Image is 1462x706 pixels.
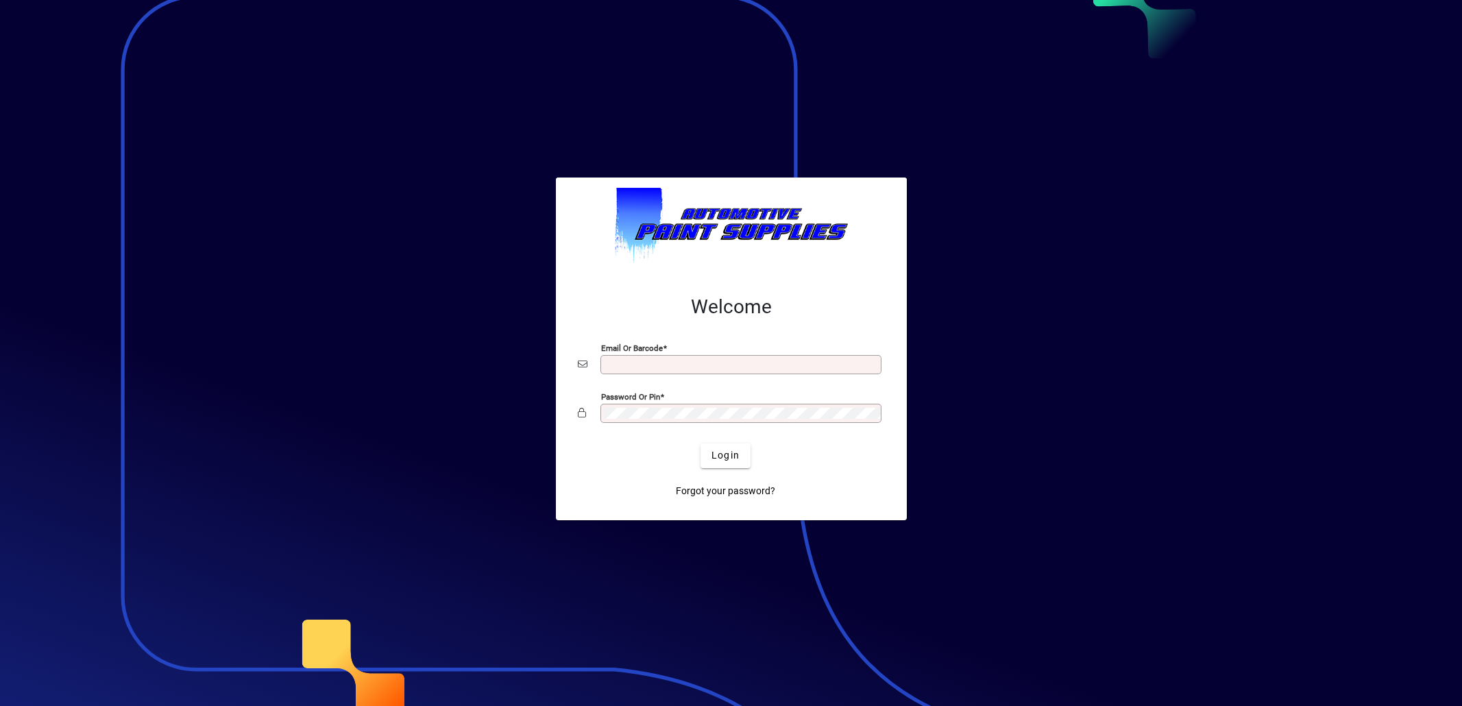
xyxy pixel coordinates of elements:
button: Login [700,443,751,468]
span: Forgot your password? [676,484,775,498]
mat-label: Email or Barcode [601,343,663,352]
mat-label: Password or Pin [601,391,660,401]
span: Login [711,448,740,463]
a: Forgot your password? [670,479,781,504]
h2: Welcome [578,295,885,319]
